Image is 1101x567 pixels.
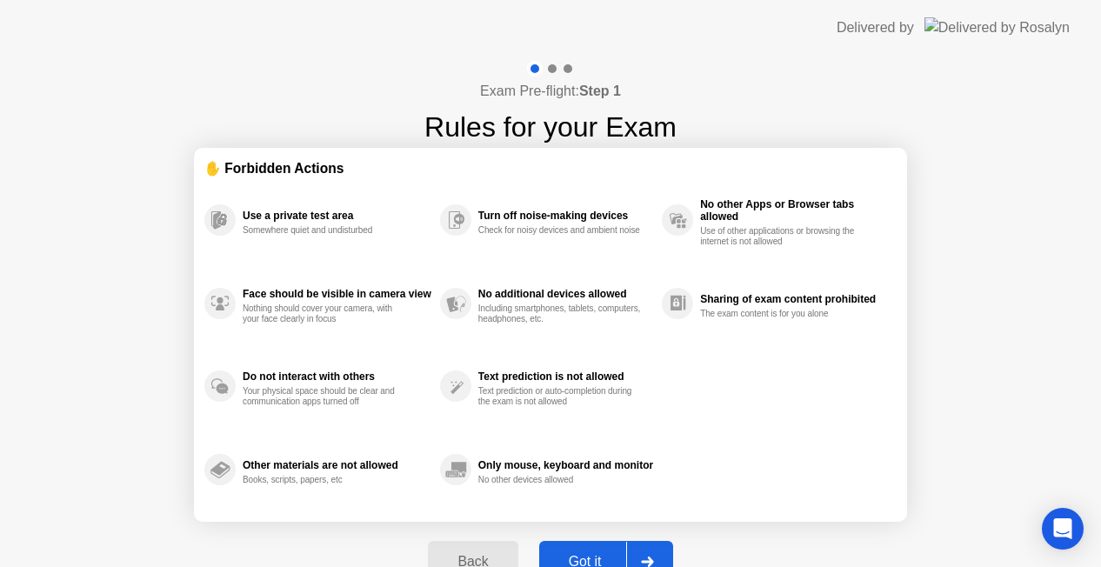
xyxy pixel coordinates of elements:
[478,475,643,485] div: No other devices allowed
[424,106,677,148] h1: Rules for your Exam
[700,226,864,247] div: Use of other applications or browsing the internet is not allowed
[700,309,864,319] div: The exam content is for you alone
[478,304,643,324] div: Including smartphones, tablets, computers, headphones, etc.
[478,370,653,383] div: Text prediction is not allowed
[478,225,643,236] div: Check for noisy devices and ambient noise
[700,198,888,223] div: No other Apps or Browser tabs allowed
[924,17,1070,37] img: Delivered by Rosalyn
[243,475,407,485] div: Books, scripts, papers, etc
[478,288,653,300] div: No additional devices allowed
[243,210,431,222] div: Use a private test area
[478,210,653,222] div: Turn off noise-making devices
[243,386,407,407] div: Your physical space should be clear and communication apps turned off
[700,293,888,305] div: Sharing of exam content prohibited
[579,83,621,98] b: Step 1
[204,158,897,178] div: ✋ Forbidden Actions
[243,288,431,300] div: Face should be visible in camera view
[243,370,431,383] div: Do not interact with others
[837,17,914,38] div: Delivered by
[478,459,653,471] div: Only mouse, keyboard and monitor
[243,304,407,324] div: Nothing should cover your camera, with your face clearly in focus
[243,459,431,471] div: Other materials are not allowed
[243,225,407,236] div: Somewhere quiet and undisturbed
[478,386,643,407] div: Text prediction or auto-completion during the exam is not allowed
[1042,508,1084,550] div: Open Intercom Messenger
[480,81,621,102] h4: Exam Pre-flight:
